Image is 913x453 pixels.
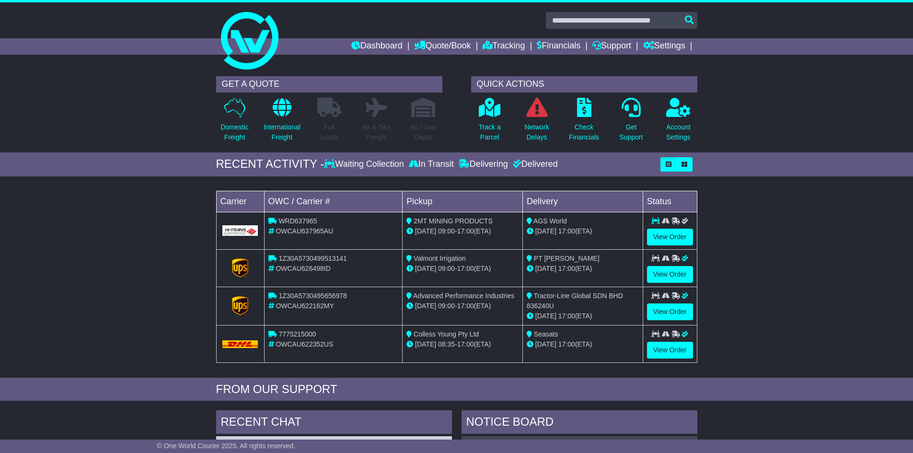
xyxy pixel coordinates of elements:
div: - (ETA) [406,264,519,274]
img: GetCarrierServiceLogo [232,296,248,315]
span: Valmont Irrigation [414,255,466,262]
span: © One World Courier 2025. All rights reserved. [157,442,296,450]
a: GetSupport [619,97,643,148]
div: GET A QUOTE [216,76,442,93]
div: (ETA) [527,311,639,321]
span: OWCAU622162MY [276,302,334,310]
div: QUICK ACTIONS [471,76,697,93]
span: [DATE] [415,227,436,235]
a: Dashboard [351,38,403,55]
div: (ETA) [527,339,639,349]
p: Air / Sea Depot [411,122,437,142]
div: (ETA) [527,264,639,274]
p: Account Settings [666,122,691,142]
span: [DATE] [535,312,556,320]
span: 1Z30A5730495656978 [278,292,347,300]
td: Status [643,191,697,212]
span: 09:00 [438,265,455,272]
span: 17:00 [558,312,575,320]
a: View Order [647,266,693,283]
p: International Freight [264,122,300,142]
a: Financials [537,38,580,55]
div: - (ETA) [406,339,519,349]
p: Air & Sea Freight [362,122,391,142]
a: Track aParcel [478,97,501,148]
span: [DATE] [415,302,436,310]
div: RECENT ACTIVITY - [216,157,324,171]
a: Support [592,38,631,55]
span: 09:00 [438,302,455,310]
span: PT [PERSON_NAME] [534,255,600,262]
span: [DATE] [415,340,436,348]
td: Carrier [216,191,264,212]
img: GetCarrierServiceLogo [222,225,258,236]
a: Settings [643,38,685,55]
a: NetworkDelays [524,97,549,148]
p: Check Financials [569,122,599,142]
span: 17:00 [457,340,474,348]
a: AccountSettings [666,97,691,148]
p: Get Support [619,122,643,142]
div: Delivering [456,159,510,170]
a: Tracking [483,38,525,55]
td: OWC / Carrier # [264,191,403,212]
a: CheckFinancials [568,97,600,148]
a: View Order [647,229,693,245]
p: Track a Parcel [479,122,501,142]
td: Delivery [522,191,643,212]
a: Quote/Book [414,38,471,55]
span: Tractor-Line Global SDN BHD 836240U [527,292,623,310]
span: OWCAU637965AU [276,227,333,235]
p: Domestic Freight [220,122,248,142]
div: - (ETA) [406,226,519,236]
span: OWCAU626498ID [276,265,330,272]
span: 17:00 [558,227,575,235]
span: 1Z30A5730499513141 [278,255,347,262]
div: Delivered [510,159,558,170]
span: [DATE] [535,265,556,272]
div: NOTICE BOARD [462,410,697,436]
span: [DATE] [535,227,556,235]
span: 08:35 [438,340,455,348]
a: View Order [647,342,693,359]
span: 09:00 [438,227,455,235]
span: Seasats [534,330,558,338]
p: Network Delays [524,122,549,142]
span: Colless Young Pty Ltd [414,330,479,338]
span: 2MT MINING PRODUCTS [414,217,493,225]
a: DomesticFreight [220,97,249,148]
div: Waiting Collection [324,159,406,170]
span: OWCAU622352US [276,340,333,348]
div: - (ETA) [406,301,519,311]
span: AGS World [533,217,567,225]
p: Full Loads [317,122,341,142]
span: 17:00 [558,340,575,348]
a: InternationalFreight [263,97,301,148]
span: 17:00 [558,265,575,272]
td: Pickup [403,191,523,212]
div: FROM OUR SUPPORT [216,383,697,396]
span: [DATE] [415,265,436,272]
img: GetCarrierServiceLogo [232,258,248,278]
div: (ETA) [527,226,639,236]
a: View Order [647,303,693,320]
div: In Transit [406,159,456,170]
span: [DATE] [535,340,556,348]
span: 17:00 [457,227,474,235]
span: 7775215000 [278,330,316,338]
span: 17:00 [457,302,474,310]
span: WRD637965 [278,217,317,225]
div: RECENT CHAT [216,410,452,436]
img: DHL.png [222,340,258,348]
span: 17:00 [457,265,474,272]
span: Advanced Performance Industries [413,292,514,300]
